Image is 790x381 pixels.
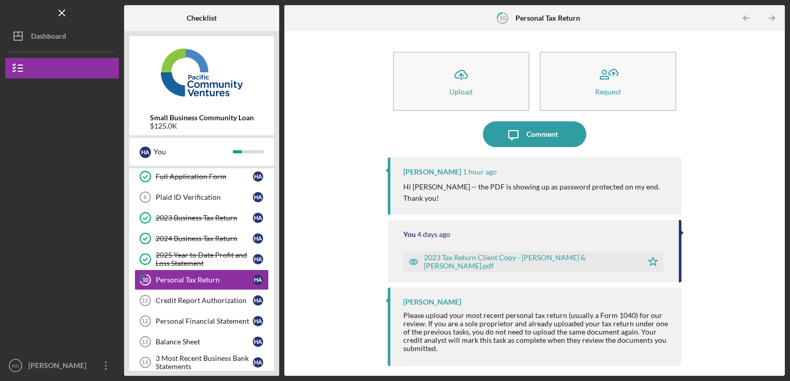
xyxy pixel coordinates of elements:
[253,213,263,223] div: H A
[156,193,253,201] div: Plaid ID Verification
[187,14,217,22] b: Checklist
[253,357,263,368] div: H A
[403,311,672,353] div: Please upload your most recent personal tax return (usually a Form 1040) for our review. If you a...
[134,187,269,208] a: 6Plaid ID VerificationHA
[5,26,119,46] button: Dashboard
[403,251,664,272] button: 2023 Tax Return Client Copy - [PERSON_NAME] & [PERSON_NAME].pdf
[253,316,263,326] div: H A
[417,230,450,239] time: 2025-08-26 05:03
[393,52,529,111] button: Upload
[31,26,66,49] div: Dashboard
[142,339,148,345] tspan: 13
[134,208,269,228] a: 2023 Business Tax ReturnHA
[12,363,19,369] text: HA
[134,166,269,187] a: Full Application FormHA
[134,352,269,373] a: 143 Most Recent Business Bank StatementsHA
[134,331,269,352] a: 13Balance SheetHA
[424,253,638,270] div: 2023 Tax Return Client Copy - [PERSON_NAME] & [PERSON_NAME].pdf
[403,181,672,204] p: Hi [PERSON_NAME] -- the PDF is showing up as password protected on my end. Thank you!
[253,254,263,264] div: H A
[540,52,676,111] button: Request
[134,311,269,331] a: 12Personal Financial StatementHA
[253,171,263,182] div: H A
[403,230,416,239] div: You
[5,355,119,376] button: HA[PERSON_NAME]
[26,355,93,378] div: [PERSON_NAME]
[253,275,263,285] div: H A
[134,249,269,269] a: 2025 Year to Date Profit and Loss StatementHA
[483,121,586,147] button: Comment
[156,354,253,371] div: 3 Most Recent Business Bank Statements
[156,172,253,181] div: Full Application Form
[134,228,269,249] a: 2024 Business Tax ReturnHA
[140,147,151,158] div: H A
[403,168,461,176] div: [PERSON_NAME]
[142,277,149,283] tspan: 10
[253,337,263,347] div: H A
[156,214,253,222] div: 2023 Business Tax Return
[253,192,263,202] div: H A
[142,318,148,324] tspan: 12
[129,41,274,103] img: Product logo
[134,290,269,311] a: 11Credit Report AuthorizationHA
[403,298,461,306] div: [PERSON_NAME]
[156,317,253,325] div: Personal Financial Statement
[515,14,580,22] b: Personal Tax Return
[156,296,253,305] div: Credit Report Authorization
[144,194,147,200] tspan: 6
[499,14,506,21] tspan: 10
[156,338,253,346] div: Balance Sheet
[595,88,621,96] div: Request
[253,295,263,306] div: H A
[526,121,558,147] div: Comment
[449,88,473,96] div: Upload
[154,143,233,161] div: You
[134,269,269,290] a: 10Personal Tax ReturnHA
[142,297,148,304] tspan: 11
[253,233,263,244] div: H A
[156,251,253,267] div: 2025 Year to Date Profit and Loss Statement
[156,276,253,284] div: Personal Tax Return
[463,168,497,176] time: 2025-08-29 19:59
[150,122,254,130] div: $125.0K
[142,359,148,366] tspan: 14
[156,234,253,243] div: 2024 Business Tax Return
[150,114,254,122] b: Small Business Community Loan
